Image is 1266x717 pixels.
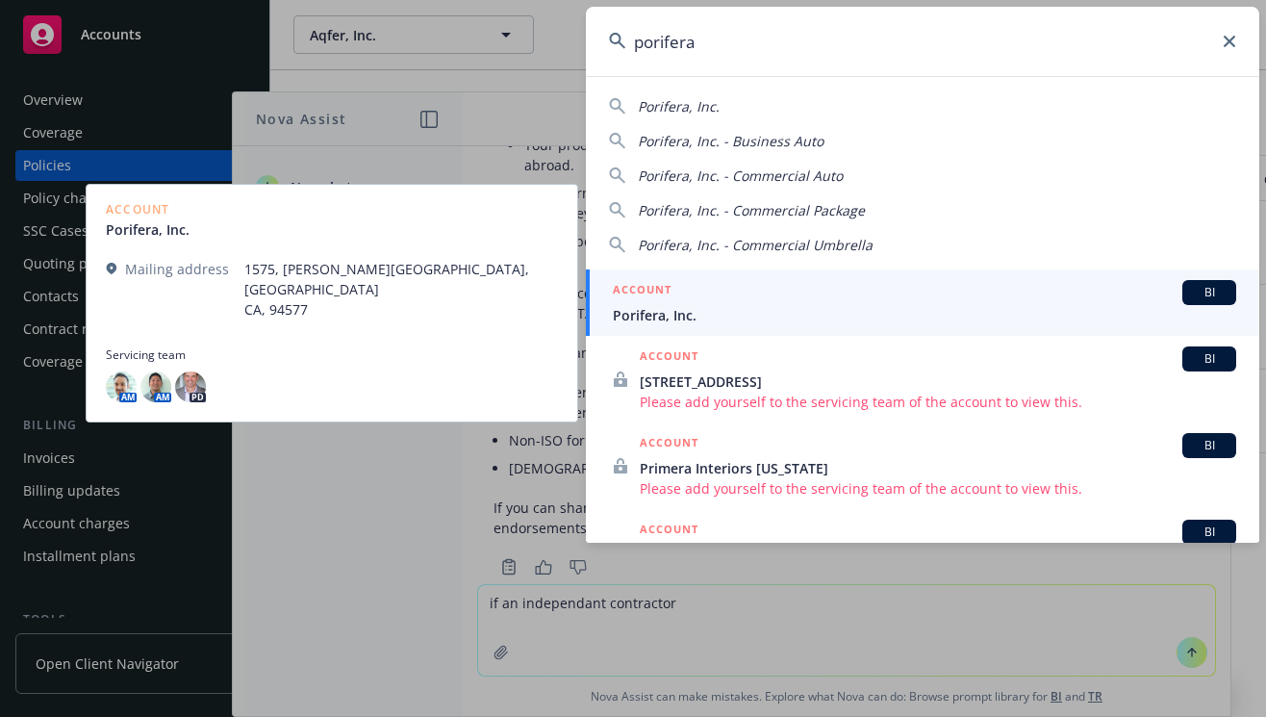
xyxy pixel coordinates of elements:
span: BI [1190,524,1228,541]
a: ACCOUNTBIPrimera Interiors [US_STATE]Please add yourself to the servicing team of the account to ... [586,423,1259,509]
h5: ACCOUNT [613,280,671,303]
h5: ACCOUNT [640,433,698,456]
input: Search... [586,7,1259,76]
h5: ACCOUNT [640,520,698,543]
a: ACCOUNTBI[STREET_ADDRESS]Please add yourself to the servicing team of the account to view this. [586,336,1259,423]
span: Porifera, Inc. - Commercial Umbrella [638,236,873,254]
span: BI [1190,284,1228,301]
span: Porifera, Inc. [613,305,1236,325]
span: BI [1190,350,1228,368]
span: Please add yourself to the servicing team of the account to view this. [640,478,1236,499]
a: ACCOUNTBI [586,509,1259,596]
span: [STREET_ADDRESS] [640,371,1236,392]
span: Primera Interiors [US_STATE] [640,458,1236,478]
span: Porifera, Inc. - Commercial Package [638,201,865,219]
span: Please add yourself to the servicing team of the account to view this. [640,392,1236,412]
span: Porifera, Inc. - Commercial Auto [638,166,843,185]
span: Porifera, Inc. [638,97,720,115]
span: BI [1190,437,1228,454]
a: ACCOUNTBIPorifera, Inc. [586,269,1259,336]
span: Porifera, Inc. - Business Auto [638,132,823,150]
h5: ACCOUNT [640,346,698,370]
